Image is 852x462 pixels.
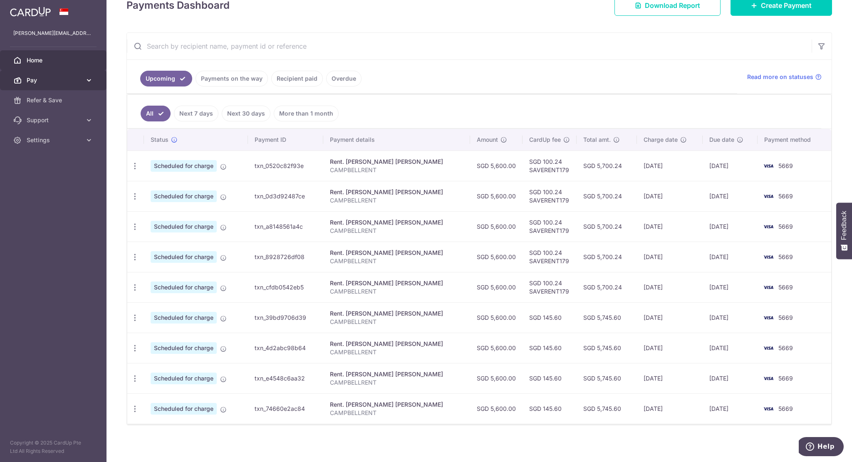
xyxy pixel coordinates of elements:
span: CardUp fee [529,136,561,144]
td: txn_74660e2ac84 [248,393,323,424]
td: SGD 5,600.00 [470,181,523,211]
img: Bank Card [760,404,777,414]
p: CAMPBELLRENT [330,196,463,205]
td: SGD 5,600.00 [470,393,523,424]
td: SGD 5,600.00 [470,242,523,272]
th: Payment details [323,129,470,151]
td: [DATE] [703,181,758,211]
td: [DATE] [637,333,703,363]
td: SGD 145.60 [523,333,577,363]
a: Upcoming [140,71,192,86]
span: Settings [27,136,82,144]
td: txn_e4548c6aa32 [248,363,323,393]
td: [DATE] [703,272,758,302]
div: Rent. [PERSON_NAME] [PERSON_NAME] [330,188,463,196]
input: Search by recipient name, payment id or reference [127,33,812,59]
div: Rent. [PERSON_NAME] [PERSON_NAME] [330,218,463,227]
td: [DATE] [637,272,703,302]
td: [DATE] [703,393,758,424]
span: Scheduled for charge [151,373,217,384]
span: Scheduled for charge [151,342,217,354]
td: SGD 5,600.00 [470,272,523,302]
span: 5669 [778,253,793,260]
img: Bank Card [760,191,777,201]
td: [DATE] [703,211,758,242]
span: Scheduled for charge [151,251,217,263]
td: SGD 100.24 SAVERENT179 [523,151,577,181]
td: SGD 5,700.24 [577,272,637,302]
img: Bank Card [760,343,777,353]
span: 5669 [778,344,793,351]
a: Read more on statuses [747,73,822,81]
a: Overdue [326,71,362,86]
td: SGD 100.24 SAVERENT179 [523,181,577,211]
span: 5669 [778,284,793,291]
span: Refer & Save [27,96,82,104]
span: Home [27,56,82,64]
span: Scheduled for charge [151,282,217,293]
td: txn_0d3d92487ce [248,181,323,211]
td: txn_8928726df08 [248,242,323,272]
p: CAMPBELLRENT [330,348,463,356]
td: txn_cfdb0542eb5 [248,272,323,302]
p: CAMPBELLRENT [330,257,463,265]
div: Rent. [PERSON_NAME] [PERSON_NAME] [330,309,463,318]
p: [PERSON_NAME][EMAIL_ADDRESS][DOMAIN_NAME] [13,29,93,37]
a: All [141,106,171,121]
span: Scheduled for charge [151,403,217,415]
td: SGD 5,600.00 [470,211,523,242]
td: SGD 5,700.24 [577,181,637,211]
p: CAMPBELLRENT [330,409,463,417]
div: Rent. [PERSON_NAME] [PERSON_NAME] [330,249,463,257]
td: SGD 5,745.60 [577,333,637,363]
td: SGD 145.60 [523,302,577,333]
img: Bank Card [760,282,777,292]
span: Download Report [645,0,700,10]
p: CAMPBELLRENT [330,378,463,387]
img: Bank Card [760,313,777,323]
td: SGD 145.60 [523,363,577,393]
img: Bank Card [760,161,777,171]
td: SGD 5,745.60 [577,302,637,333]
td: SGD 5,600.00 [470,151,523,181]
td: [DATE] [637,211,703,242]
span: 5669 [778,314,793,321]
td: SGD 5,600.00 [470,302,523,333]
span: Scheduled for charge [151,312,217,324]
span: Scheduled for charge [151,190,217,202]
span: Pay [27,76,82,84]
td: [DATE] [703,333,758,363]
td: SGD 5,700.24 [577,151,637,181]
img: Bank Card [760,252,777,262]
td: txn_0520c82f93e [248,151,323,181]
iframe: Opens a widget where you can find more information [799,437,844,458]
td: txn_4d2abc98b64 [248,333,323,363]
div: Rent. [PERSON_NAME] [PERSON_NAME] [330,400,463,409]
a: More than 1 month [274,106,339,121]
span: Total amt. [583,136,611,144]
span: 5669 [778,375,793,382]
img: Bank Card [760,222,777,232]
td: [DATE] [637,393,703,424]
td: SGD 5,600.00 [470,333,523,363]
span: Support [27,116,82,124]
span: 5669 [778,193,793,200]
div: Rent. [PERSON_NAME] [PERSON_NAME] [330,340,463,348]
a: Next 30 days [222,106,270,121]
span: Charge date [644,136,678,144]
p: CAMPBELLRENT [330,227,463,235]
td: SGD 100.24 SAVERENT179 [523,211,577,242]
th: Payment method [758,129,831,151]
div: Rent. [PERSON_NAME] [PERSON_NAME] [330,158,463,166]
th: Payment ID [248,129,323,151]
td: SGD 5,745.60 [577,393,637,424]
td: [DATE] [637,242,703,272]
td: SGD 145.60 [523,393,577,424]
span: 5669 [778,223,793,230]
td: [DATE] [637,151,703,181]
button: Feedback - Show survey [836,203,852,259]
span: Amount [477,136,498,144]
td: SGD 5,745.60 [577,363,637,393]
td: [DATE] [703,363,758,393]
